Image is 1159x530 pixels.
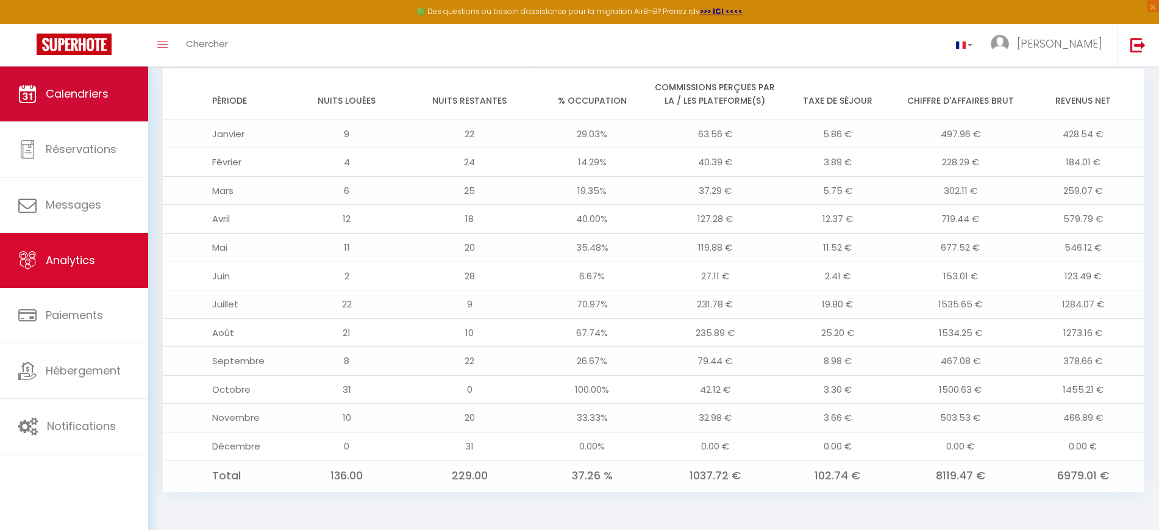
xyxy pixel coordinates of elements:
span: Paiements [46,307,103,323]
td: 6 [285,176,408,205]
td: 28 [408,262,531,290]
td: 14.29% [531,148,654,177]
td: 100.00% [531,375,654,404]
td: 19.80 € [776,290,899,319]
td: 22 [408,347,531,376]
td: 20 [408,233,531,262]
td: 11.52 € [776,233,899,262]
td: 428.54 € [1022,120,1144,148]
a: >>> ICI <<<< [700,6,743,16]
td: 22 [285,290,408,319]
td: 19.35% [531,176,654,205]
td: 677.52 € [899,233,1022,262]
img: ... [991,35,1009,53]
td: 40.00% [531,205,654,234]
td: 1284.07 € [1022,290,1144,319]
td: 4 [285,148,408,177]
td: 21 [285,318,408,347]
td: 546.12 € [1022,233,1144,262]
td: 1037.72 € [654,460,776,492]
td: 127.28 € [654,205,776,234]
td: 0.00 € [776,432,899,460]
td: 1455.21 € [1022,375,1144,404]
td: 0 [285,432,408,460]
td: 579.79 € [1022,205,1144,234]
td: 70.97% [531,290,654,319]
td: Novembre [163,404,285,432]
td: 3.30 € [776,375,899,404]
td: 0.00 € [899,432,1022,460]
td: 29.03% [531,120,654,148]
td: 497.96 € [899,120,1022,148]
td: Février [163,148,285,177]
td: 67.74% [531,318,654,347]
td: 0.00 € [1022,432,1144,460]
span: Notifications [47,418,116,434]
td: Mai [163,233,285,262]
td: 5.75 € [776,176,899,205]
span: Calendriers [46,86,109,101]
span: [PERSON_NAME] [1017,36,1102,51]
span: Analytics [46,252,95,268]
td: Mars [163,176,285,205]
td: 0.00% [531,432,654,460]
td: 12 [285,205,408,234]
td: 31 [285,375,408,404]
td: 2 [285,262,408,290]
td: 136.00 [285,460,408,492]
td: Juillet [163,290,285,319]
th: Nuits restantes [408,68,531,120]
img: Super Booking [37,34,112,55]
td: 37.29 € [654,176,776,205]
td: 25.20 € [776,318,899,347]
td: 42.12 € [654,375,776,404]
td: 31 [408,432,531,460]
td: Total [163,460,285,492]
td: Août [163,318,285,347]
td: 25 [408,176,531,205]
td: 467.08 € [899,347,1022,376]
td: 228.29 € [899,148,1022,177]
td: 378.66 € [1022,347,1144,376]
a: ... [PERSON_NAME] [982,24,1118,66]
td: 229.00 [408,460,531,492]
span: Hébergement [46,363,121,378]
th: Période [163,68,285,120]
td: 1534.25 € [899,318,1022,347]
img: logout [1130,37,1146,52]
td: 2.41 € [776,262,899,290]
th: Nuits louées [285,68,408,120]
td: Octobre [163,375,285,404]
th: Revenus net [1022,68,1144,120]
td: 302.11 € [899,176,1022,205]
span: Réservations [46,141,116,157]
td: 0.00 € [654,432,776,460]
td: 1273.16 € [1022,318,1144,347]
td: 6.67% [531,262,654,290]
td: 119.88 € [654,233,776,262]
td: 26.67% [531,347,654,376]
td: 11 [285,233,408,262]
th: Chiffre d'affaires brut [899,68,1022,120]
td: 18 [408,205,531,234]
a: Chercher [177,24,237,66]
td: 12.37 € [776,205,899,234]
td: 10 [285,404,408,432]
td: 8 [285,347,408,376]
td: 1535.65 € [899,290,1022,319]
th: Taxe de séjour [776,68,899,120]
td: Juin [163,262,285,290]
td: Avril [163,205,285,234]
td: 102.74 € [776,460,899,492]
td: 22 [408,120,531,148]
td: 27.11 € [654,262,776,290]
td: 9 [285,120,408,148]
td: 63.56 € [654,120,776,148]
td: 6979.01 € [1022,460,1144,492]
td: Janvier [163,120,285,148]
td: 24 [408,148,531,177]
td: Septembre [163,347,285,376]
td: 0 [408,375,531,404]
td: 1500.63 € [899,375,1022,404]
